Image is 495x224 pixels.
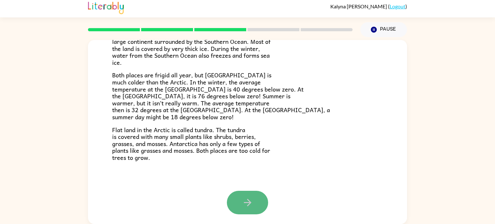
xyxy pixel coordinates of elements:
[112,125,270,162] span: Flat land in the Arctic is called tundra. The tundra is covered with many small plants like shrub...
[390,3,405,9] a: Logout
[112,30,271,67] span: At the bottom of the world is Antarctica. It is a large continent surrounded by the Southern Ocea...
[330,3,388,9] span: Kalyna [PERSON_NAME]
[330,3,407,9] div: ( )
[360,22,407,37] button: Pause
[112,70,330,122] span: Both places are frigid all year, but [GEOGRAPHIC_DATA] is much colder than the Arctic. In the win...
